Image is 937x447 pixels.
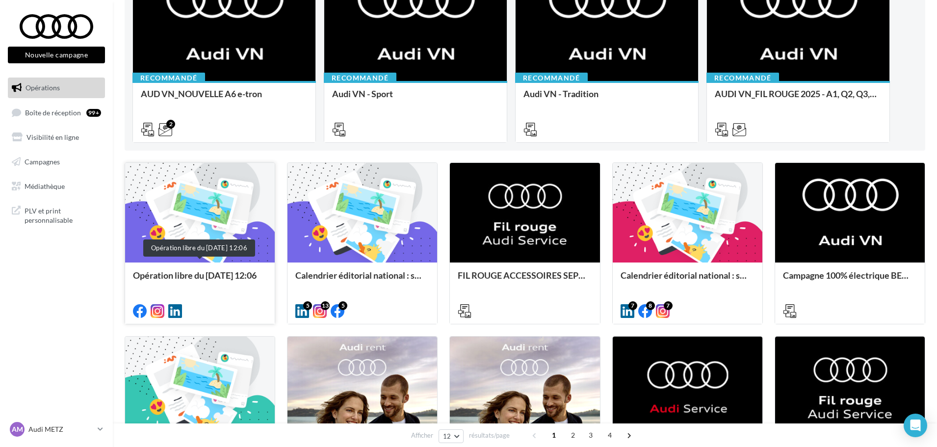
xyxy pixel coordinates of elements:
span: Visibilité en ligne [26,133,79,141]
span: résultats/page [469,431,510,440]
div: Recommandé [515,73,588,83]
div: 5 [338,301,347,310]
div: 7 [664,301,673,310]
div: 13 [321,301,330,310]
div: Opération libre du [DATE] 12:06 [143,239,255,257]
a: Visibilité en ligne [6,127,107,148]
div: Calendrier éditorial national : semaine du 25.08 au 31.08 [295,270,429,290]
div: Calendrier éditorial national : semaines du 04.08 au 25.08 [621,270,755,290]
span: Boîte de réception [25,108,81,116]
div: Audi VN - Tradition [523,89,690,108]
a: AM Audi METZ [8,420,105,439]
div: 8 [646,301,655,310]
button: Nouvelle campagne [8,47,105,63]
div: Recommandé [132,73,205,83]
span: 3 [583,427,599,443]
a: PLV et print personnalisable [6,200,107,229]
div: Recommandé [324,73,396,83]
div: Opération libre du [DATE] 12:06 [133,270,267,290]
a: Opérations [6,78,107,98]
a: Médiathèque [6,176,107,197]
span: 4 [602,427,618,443]
span: Opérations [26,83,60,92]
span: Médiathèque [25,182,65,190]
div: FIL ROUGE ACCESSOIRES SEPTEMBRE - AUDI SERVICE [458,270,592,290]
div: Campagne 100% électrique BEV Septembre [783,270,917,290]
div: 7 [628,301,637,310]
div: Open Intercom Messenger [904,414,927,437]
span: 2 [565,427,581,443]
span: Afficher [411,431,433,440]
button: 12 [439,429,464,443]
a: Campagnes [6,152,107,172]
div: 99+ [86,109,101,117]
div: Audi VN - Sport [332,89,499,108]
span: 1 [546,427,562,443]
div: AUD VN_NOUVELLE A6 e-tron [141,89,308,108]
span: Campagnes [25,158,60,166]
span: PLV et print personnalisable [25,204,101,225]
p: Audi METZ [28,424,94,434]
span: AM [12,424,23,434]
span: 12 [443,432,451,440]
div: AUDI VN_FIL ROUGE 2025 - A1, Q2, Q3, Q5 et Q4 e-tron [715,89,882,108]
a: Boîte de réception99+ [6,102,107,123]
div: 5 [303,301,312,310]
div: 2 [166,120,175,129]
div: Recommandé [706,73,779,83]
